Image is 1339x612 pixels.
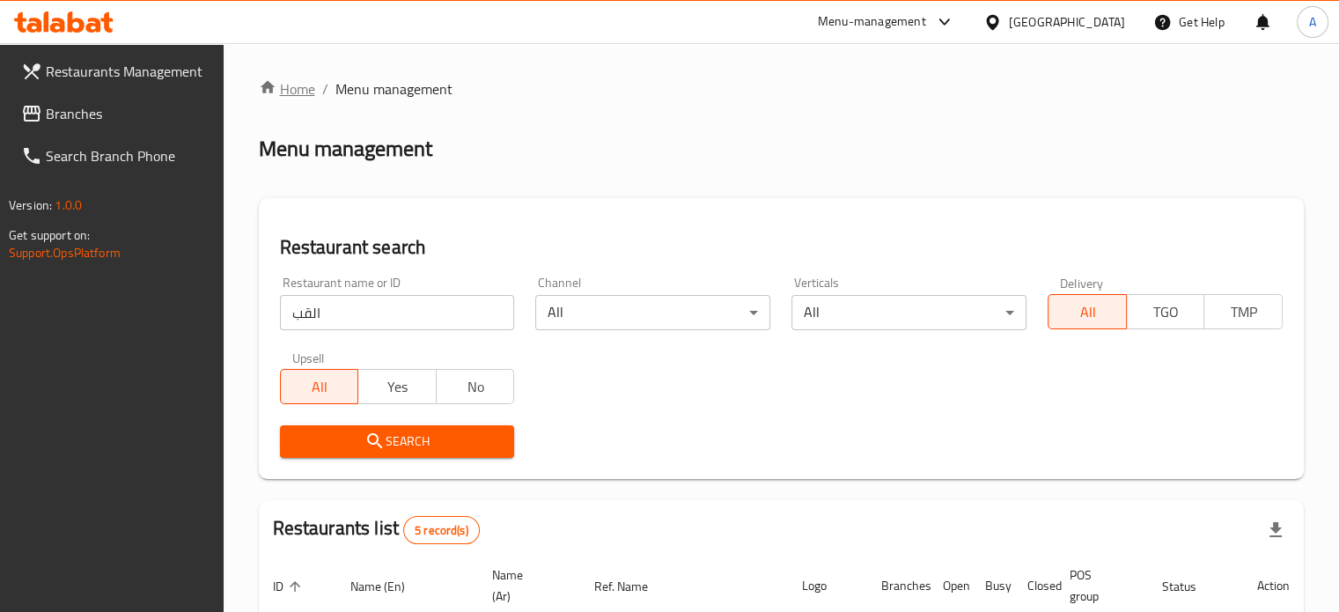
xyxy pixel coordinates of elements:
[9,241,121,264] a: Support.OpsPlatform
[1254,509,1297,551] div: Export file
[444,374,508,400] span: No
[1009,12,1125,32] div: [GEOGRAPHIC_DATA]
[492,564,559,607] span: Name (Ar)
[365,374,430,400] span: Yes
[1211,299,1276,325] span: TMP
[357,369,437,404] button: Yes
[259,135,432,163] h2: Menu management
[259,78,1304,100] nav: breadcrumb
[7,135,224,177] a: Search Branch Phone
[46,145,210,166] span: Search Branch Phone
[46,61,210,82] span: Restaurants Management
[7,92,224,135] a: Branches
[335,78,452,100] span: Menu management
[1056,299,1120,325] span: All
[1048,294,1127,329] button: All
[1134,299,1198,325] span: TGO
[292,351,325,364] label: Upsell
[1060,277,1104,289] label: Delivery
[436,369,515,404] button: No
[259,78,315,100] a: Home
[46,103,210,124] span: Branches
[288,374,352,400] span: All
[1126,294,1205,329] button: TGO
[535,295,770,330] div: All
[1309,12,1316,32] span: A
[322,78,328,100] li: /
[273,515,480,544] h2: Restaurants list
[280,369,359,404] button: All
[594,576,671,597] span: Ref. Name
[280,234,1283,261] h2: Restaurant search
[55,194,82,217] span: 1.0.0
[9,194,52,217] span: Version:
[7,50,224,92] a: Restaurants Management
[280,425,515,458] button: Search
[818,11,926,33] div: Menu-management
[9,224,90,247] span: Get support on:
[1070,564,1127,607] span: POS group
[1162,576,1219,597] span: Status
[404,522,479,539] span: 5 record(s)
[1203,294,1283,329] button: TMP
[273,576,306,597] span: ID
[791,295,1026,330] div: All
[350,576,428,597] span: Name (En)
[294,431,501,453] span: Search
[280,295,515,330] input: Search for restaurant name or ID..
